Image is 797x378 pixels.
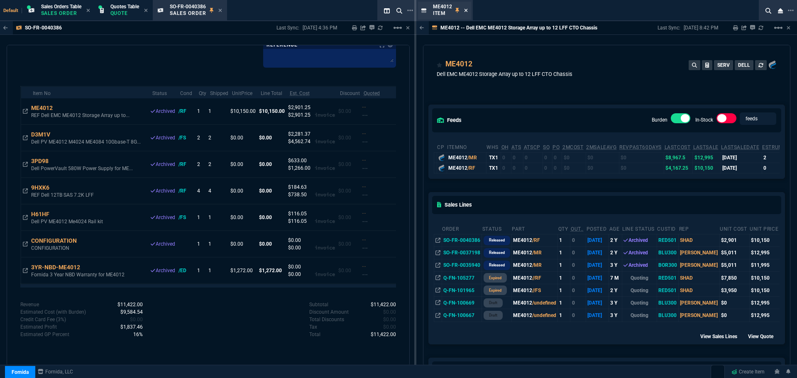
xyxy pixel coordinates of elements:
tr: Dell PowerVault 580W Power Supply for ME4012/ME4024 [21,151,554,178]
nx-icon: Close Tab [86,7,90,14]
span: -- [362,165,368,171]
div: 3PD98 [31,157,56,165]
span: -- [362,271,368,278]
span: Quoted Cost [362,263,366,269]
td: 4 [207,178,229,204]
td: 0 [552,152,562,163]
span: -- [362,192,368,198]
th: Cond [177,86,196,98]
nx-icon: Open In Opposite Panel [435,237,440,243]
abbr: ATS with all companies combined [524,144,540,150]
td: 2 [196,124,207,151]
th: QTY [558,222,570,234]
nx-icon: Open In Opposite Panel [435,288,440,293]
div: Archived [151,134,175,141]
td: $0 [562,163,586,173]
th: WHS [486,141,501,153]
td: 1 [196,98,207,124]
p: expired [489,275,501,281]
td: RED501 [657,272,678,284]
div: Archived [151,107,175,115]
nx-icon: Open In Opposite Panel [435,250,440,256]
th: UnitPrice [229,86,257,98]
abbr: Avg Sale from SO invoices for 2 months [586,144,616,150]
p: Sales Order [170,10,206,17]
td: ME4012 [511,297,557,309]
p: $0.00 [230,161,256,168]
span: -- [362,139,368,145]
th: Posted [586,222,609,234]
td: TX1 [486,152,501,163]
th: Order [442,222,482,234]
abbr: Outstanding (To Ship) [571,226,584,232]
th: Rep [679,222,719,234]
p: $0.00 [230,240,256,248]
p: $0.00 [259,187,285,195]
div: 3YR-NBD-ME4012 [31,263,88,271]
p: $0.00 [338,187,359,195]
span: SO-FR-0040386 [170,4,206,10]
button: DELL [735,60,753,70]
td: $10,150 [749,284,781,297]
td: 2 [196,151,207,178]
nx-icon: Open New Tab [788,7,794,15]
p: $1,272.00 [259,267,285,274]
span: Quoted Cost [362,104,366,110]
th: Unit Price [749,222,781,234]
td: SO-FR-0037198 [442,246,482,259]
span: Quoted Cost [362,237,366,243]
td: 0 [511,152,523,163]
h5: feeds [437,116,462,124]
abbr: The last purchase cost from PO Order (with burden) [665,144,691,150]
div: /RF [178,187,194,195]
th: Item No [29,86,149,98]
td: 1 [558,234,570,246]
span: //RF [532,275,541,281]
td: Q-FN-100669 [442,297,482,309]
th: Part [511,222,557,234]
div: Archived [623,261,655,269]
p: $0.00 [338,214,359,221]
th: Unit Cost [719,222,749,234]
td: SO-FR-0035940 [442,259,482,271]
td: [DATE] [721,163,762,173]
td: 1 [207,257,229,284]
td: $12,995 [749,246,781,259]
abbr: Estimated Cost with Burden [290,90,310,96]
th: Shipped [207,86,229,98]
td: 0 [570,234,586,246]
td: 2 Y [609,284,622,297]
tr: Dell PV ME4012 Me4024 Rail kit [21,204,554,231]
div: Archived [623,249,655,256]
span: /MR [532,250,542,256]
p: invoice [315,191,335,198]
div: In-Stock [716,113,736,127]
div: /RF [178,161,194,168]
td: 1 [558,259,570,271]
p: REF Dell 12TB SAS 7.2K LFF [31,192,141,198]
td: [DATE] [721,152,762,163]
div: ME4012 [448,164,485,172]
p: Dell PV ME4012 Me4024 Rail kit [31,218,141,225]
label: In-Stock [695,117,713,123]
td: SHAD [679,284,719,297]
p: expired [489,287,501,294]
tr: CONFIGURATION [21,231,554,257]
nx-icon: Close Tab [218,7,222,14]
td: $8,967.5 [664,152,693,163]
td: TX1 [486,163,501,173]
td: $0 [562,152,586,163]
th: CustId [657,222,678,234]
td: Q-FN-105277 [442,272,482,284]
td: 1 [207,98,229,124]
td: [DATE] [586,284,609,297]
td: 0 [570,272,586,284]
span: Quoted Cost [362,184,366,190]
abbr: Total units in inventory => minus on SO => plus on PO [511,144,521,150]
p: $1,272.00 [230,267,256,274]
p: $0.00 [338,134,359,141]
td: BLU300 [657,246,678,259]
p: Last Sync: [276,24,303,31]
p: $2,901.25 [288,111,315,119]
td: SHAD [679,234,719,246]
